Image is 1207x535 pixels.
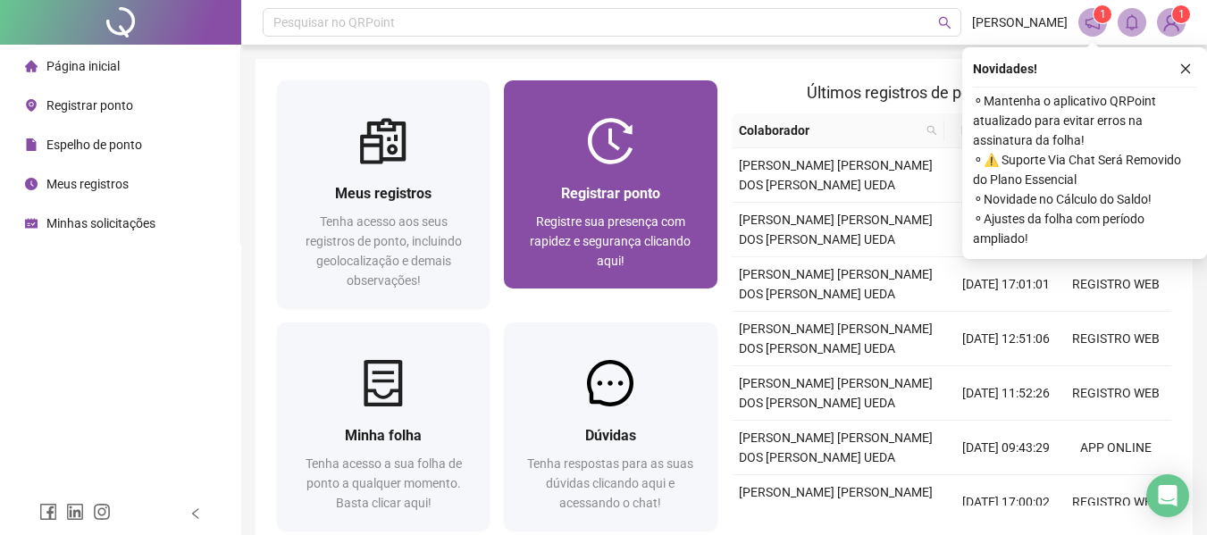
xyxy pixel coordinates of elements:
span: 1 [1178,8,1185,21]
span: ⚬ ⚠️ Suporte Via Chat Será Removido do Plano Essencial [973,150,1196,189]
span: search [926,125,937,136]
span: environment [25,99,38,112]
span: Registrar ponto [561,185,660,202]
sup: Atualize o seu contato no menu Meus Dados [1172,5,1190,23]
th: Data/Hora [944,113,1051,148]
td: REGISTRO WEB [1061,312,1171,366]
span: bell [1124,14,1140,30]
span: linkedin [66,503,84,521]
span: [PERSON_NAME] [PERSON_NAME] DOS [PERSON_NAME] UEDA [739,322,933,355]
td: REGISTRO WEB [1061,257,1171,312]
span: Novidades ! [973,59,1037,79]
td: [DATE] 17:01:01 [951,257,1061,312]
sup: 1 [1094,5,1111,23]
span: ⚬ Novidade no Cálculo do Saldo! [973,189,1196,209]
div: Open Intercom Messenger [1146,474,1189,517]
td: [DATE] 09:59:23 [951,203,1061,257]
span: [PERSON_NAME] [PERSON_NAME] DOS [PERSON_NAME] UEDA [739,158,933,192]
span: instagram [93,503,111,521]
td: REGISTRO WEB [1061,366,1171,421]
a: DúvidasTenha respostas para as suas dúvidas clicando aqui e acessando o chat! [504,322,717,531]
td: APP ONLINE [1061,421,1171,475]
td: [DATE] 09:43:29 [951,421,1061,475]
span: notification [1085,14,1101,30]
td: [DATE] 11:52:26 [951,366,1061,421]
span: facebook [39,503,57,521]
span: clock-circle [25,178,38,190]
span: Últimos registros de ponto sincronizados [807,83,1095,102]
span: 1 [1100,8,1106,21]
a: Minha folhaTenha acesso a sua folha de ponto a qualquer momento. Basta clicar aqui! [277,322,490,531]
td: REGISTRO WEB [1061,475,1171,530]
span: Dúvidas [585,427,636,444]
span: Data/Hora [951,121,1029,140]
span: [PERSON_NAME] [PERSON_NAME] DOS [PERSON_NAME] UEDA [739,267,933,301]
span: schedule [25,217,38,230]
span: file [25,138,38,151]
span: Tenha acesso aos seus registros de ponto, incluindo geolocalização e demais observações! [306,214,462,288]
span: ⚬ Ajustes da folha com período ampliado! [973,209,1196,248]
span: Espelho de ponto [46,138,142,152]
a: Registrar pontoRegistre sua presença com rapidez e segurança clicando aqui! [504,80,717,288]
span: [PERSON_NAME] [PERSON_NAME] DOS [PERSON_NAME] UEDA [739,213,933,247]
span: Registre sua presença com rapidez e segurança clicando aqui! [530,214,691,268]
span: home [25,60,38,72]
a: Meus registrosTenha acesso aos seus registros de ponto, incluindo geolocalização e demais observa... [277,80,490,308]
span: Registrar ponto [46,98,133,113]
span: left [189,507,202,520]
span: [PERSON_NAME] [972,13,1068,32]
span: [PERSON_NAME] [PERSON_NAME] DOS [PERSON_NAME] UEDA [739,431,933,464]
span: Minhas solicitações [46,216,155,230]
td: [DATE] 12:51:06 [951,312,1061,366]
td: [DATE] 11:58:14 [951,148,1061,203]
span: search [938,16,951,29]
span: search [923,117,941,144]
img: 86236 [1158,9,1185,36]
span: [PERSON_NAME] [PERSON_NAME] DOS [PERSON_NAME] UEDA [739,376,933,410]
span: Meus registros [46,177,129,191]
span: Minha folha [345,427,422,444]
span: Meus registros [335,185,432,202]
td: [DATE] 17:00:02 [951,475,1061,530]
span: Tenha respostas para as suas dúvidas clicando aqui e acessando o chat! [527,456,693,510]
span: [PERSON_NAME] [PERSON_NAME] DOS [PERSON_NAME] UEDA [739,485,933,519]
span: Página inicial [46,59,120,73]
span: Tenha acesso a sua folha de ponto a qualquer momento. Basta clicar aqui! [306,456,462,510]
span: Colaborador [739,121,920,140]
span: close [1179,63,1192,75]
span: ⚬ Mantenha o aplicativo QRPoint atualizado para evitar erros na assinatura da folha! [973,91,1196,150]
